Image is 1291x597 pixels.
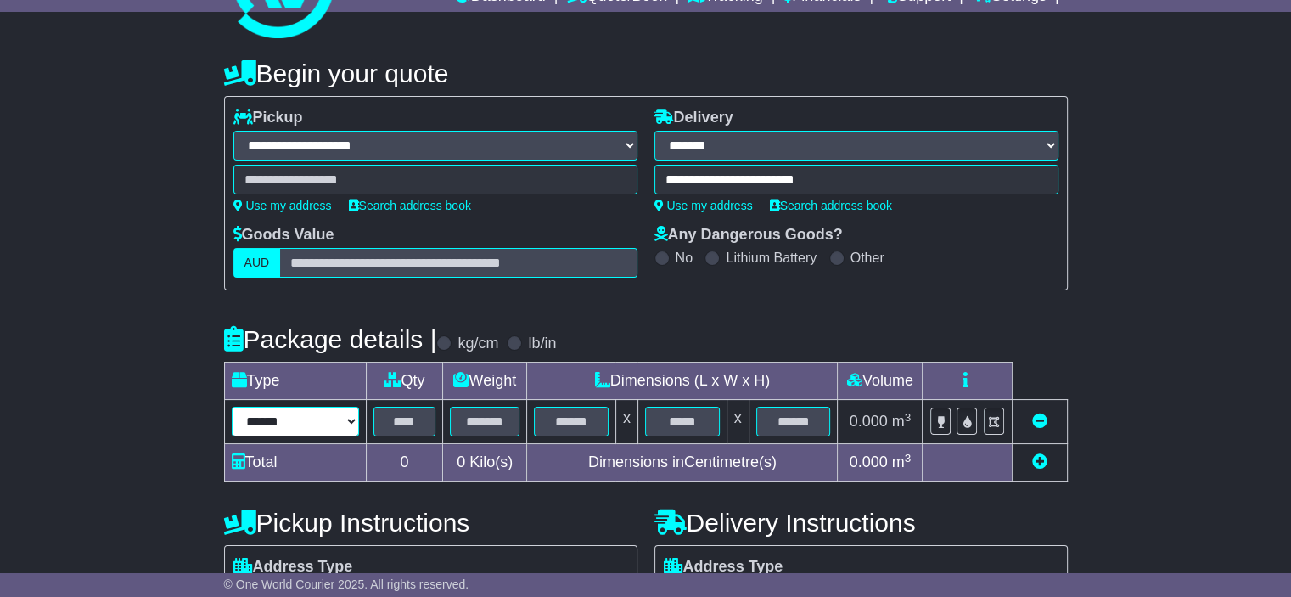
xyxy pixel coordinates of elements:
[905,452,912,465] sup: 3
[770,199,892,212] a: Search address book
[233,199,332,212] a: Use my address
[224,509,637,537] h4: Pickup Instructions
[349,199,471,212] a: Search address book
[528,335,556,353] label: lb/in
[654,109,733,127] label: Delivery
[1032,413,1047,430] a: Remove this item
[224,577,469,591] span: © One World Courier 2025. All rights reserved.
[224,363,366,400] td: Type
[224,325,437,353] h4: Package details |
[905,411,912,424] sup: 3
[527,444,838,482] td: Dimensions in Centimetre(s)
[838,363,923,400] td: Volume
[443,363,527,400] td: Weight
[676,250,693,266] label: No
[233,109,303,127] label: Pickup
[527,363,838,400] td: Dimensions (L x W x H)
[1032,453,1047,470] a: Add new item
[224,59,1068,87] h4: Begin your quote
[654,199,753,212] a: Use my address
[892,413,912,430] span: m
[233,226,334,245] label: Goods Value
[850,250,884,266] label: Other
[654,226,843,245] label: Any Dangerous Goods?
[892,453,912,470] span: m
[664,558,783,577] label: Address Type
[726,250,817,266] label: Lithium Battery
[457,335,498,353] label: kg/cm
[727,400,749,444] td: x
[224,444,366,482] td: Total
[850,413,888,430] span: 0.000
[366,444,443,482] td: 0
[457,453,465,470] span: 0
[366,363,443,400] td: Qty
[443,444,527,482] td: Kilo(s)
[233,558,353,577] label: Address Type
[654,509,1068,537] h4: Delivery Instructions
[850,453,888,470] span: 0.000
[615,400,637,444] td: x
[233,248,281,278] label: AUD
